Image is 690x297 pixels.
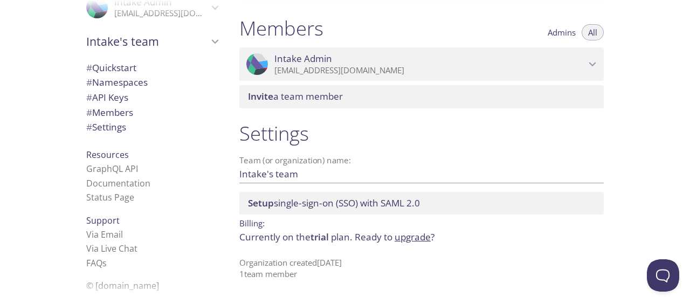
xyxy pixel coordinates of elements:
span: Ready to ? [355,231,434,243]
div: Setup SSO [239,192,604,215]
span: a team member [248,90,343,102]
a: upgrade [395,231,431,243]
span: # [86,121,92,133]
div: Namespaces [78,75,226,90]
button: All [582,24,604,40]
div: Intake Admin [239,47,604,81]
span: Resources [86,149,129,161]
h1: Members [239,16,323,40]
span: API Keys [86,91,128,103]
div: API Keys [78,90,226,105]
a: Via Live Chat [86,243,137,254]
span: single-sign-on (SSO) with SAML 2.0 [248,197,420,209]
a: Via Email [86,229,123,240]
button: Admins [541,24,582,40]
span: # [86,76,92,88]
div: Team Settings [78,120,226,135]
span: Invite [248,90,273,102]
span: Quickstart [86,61,136,74]
div: Quickstart [78,60,226,75]
div: Invite a team member [239,85,604,108]
span: # [86,91,92,103]
span: # [86,106,92,119]
h1: Settings [239,121,604,146]
a: FAQ [86,257,107,269]
div: Intake's team [78,27,226,56]
div: Members [78,105,226,120]
label: Team (or organization) name: [239,156,351,164]
span: Intake's team [86,34,208,49]
span: # [86,61,92,74]
p: Organization created [DATE] 1 team member [239,257,604,280]
a: Status Page [86,191,134,203]
iframe: Help Scout Beacon - Open [647,259,679,292]
span: s [102,257,107,269]
span: Support [86,215,120,226]
span: Members [86,106,133,119]
a: GraphQL API [86,163,138,175]
span: Namespaces [86,76,148,88]
p: Currently on the plan. [239,230,604,244]
p: Billing: [239,215,604,230]
a: Documentation [86,177,150,189]
span: Intake Admin [274,53,332,65]
span: trial [310,231,329,243]
span: Setup [248,197,274,209]
p: [EMAIL_ADDRESS][DOMAIN_NAME] [274,65,585,76]
span: Settings [86,121,126,133]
